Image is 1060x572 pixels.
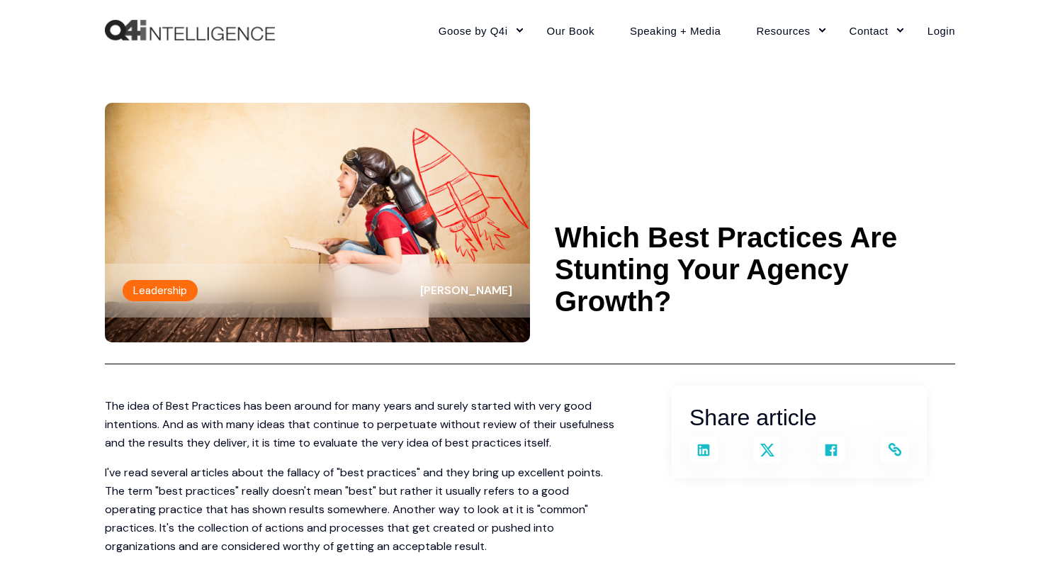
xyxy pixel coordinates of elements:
span: [PERSON_NAME] [420,283,512,298]
a: Copy and share the link [881,436,909,464]
h2: Share article [689,400,909,436]
a: Back to Home [105,20,275,41]
p: I've read several articles about the fallacy of "best practices" and they bring up excellent poin... [105,464,615,556]
a: Share on Facebook [817,436,845,464]
a: Share on X [753,436,782,464]
h1: Which Best Practices Are Stunting Your Agency Growth? [555,222,955,318]
img: Which Best Practices Are Stunting Your Agency Growth? [105,103,530,342]
p: The idea of Best Practices has been around for many years and surely started with very good inten... [105,397,615,452]
img: Q4intelligence, LLC logo [105,20,275,41]
label: Leadership [123,280,198,301]
a: Share on LinkedIn [689,436,718,464]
